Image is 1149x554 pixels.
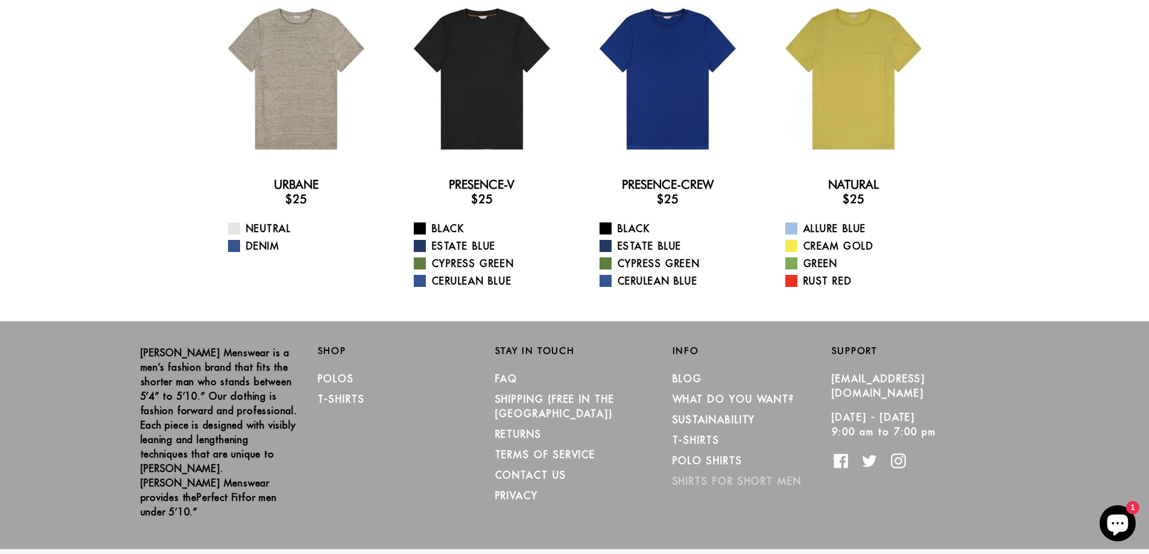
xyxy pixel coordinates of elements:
h3: $25 [584,192,751,206]
a: Cypress Green [600,256,751,271]
a: Cerulean Blue [414,274,565,288]
a: TERMS OF SERVICE [495,449,596,461]
strong: Perfect Fit [197,491,242,503]
a: Shirts for Short Men [673,475,802,487]
a: Black [600,221,751,236]
a: What Do You Want? [673,393,795,405]
h2: Shop [318,345,477,356]
inbox-online-store-chat: Shopify online store chat [1096,505,1139,544]
a: Presence-V [449,177,514,192]
a: Denim [228,239,379,253]
a: Polo Shirts [673,455,742,467]
a: Cream Gold [785,239,937,253]
h2: Support [832,345,1009,356]
h3: $25 [770,192,937,206]
a: Presence-Crew [622,177,714,192]
p: [DATE] - [DATE] 9:00 am to 7:00 pm [832,410,991,439]
a: FAQ [495,373,518,385]
a: CONTACT US [495,469,566,481]
p: [PERSON_NAME] Menswear is a men’s fashion brand that fits the shorter man who stands between 5’4”... [141,345,300,519]
h3: $25 [399,192,565,206]
a: T-Shirts [673,434,720,446]
a: Neutral [228,221,379,236]
a: Blog [673,373,703,385]
a: Green [785,256,937,271]
a: Polos [318,373,355,385]
a: PRIVACY [495,489,538,502]
h2: Stay in Touch [495,345,654,356]
a: Cerulean Blue [600,274,751,288]
a: RETURNS [495,428,542,440]
a: Estate Blue [600,239,751,253]
a: T-Shirts [318,393,365,405]
a: Rust Red [785,274,937,288]
a: [EMAIL_ADDRESS][DOMAIN_NAME] [832,373,926,399]
a: SHIPPING (Free in the [GEOGRAPHIC_DATA]) [495,393,615,420]
a: Cypress Green [414,256,565,271]
a: Urbane [274,177,318,192]
h2: Info [673,345,832,356]
a: Natural [828,177,879,192]
h3: $25 [213,192,379,206]
a: Black [414,221,565,236]
a: Allure Blue [785,221,937,236]
a: Sustainability [673,414,756,426]
a: Estate Blue [414,239,565,253]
